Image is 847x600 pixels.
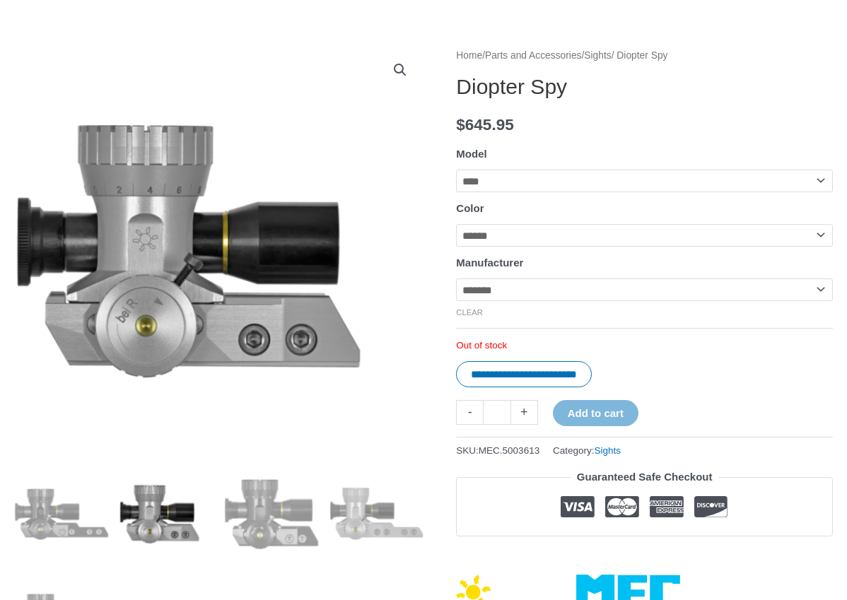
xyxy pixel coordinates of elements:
[456,202,484,214] label: Color
[456,442,539,459] span: SKU:
[456,116,513,134] bdi: 645.95
[479,445,539,456] span: MEC.5003613
[584,50,611,61] a: Sights
[456,257,523,269] label: Manufacturer
[456,339,833,352] p: Out of stock
[553,400,638,426] button: Add to cart
[224,466,319,561] img: Diopter Spy - Image 3
[456,547,833,564] iframe: Customer reviews powered by Trustpilot
[594,445,621,456] a: Sights
[456,74,833,100] h1: Diopter Spy
[329,466,424,561] img: Diopter Spy - Image 4
[456,308,483,317] a: Clear options
[456,400,483,425] a: -
[456,148,486,160] label: Model
[456,47,833,65] nav: Breadcrumb
[456,116,465,134] span: $
[483,400,510,425] input: Product quantity
[511,400,538,425] a: +
[456,50,482,61] a: Home
[571,467,718,487] legend: Guaranteed Safe Checkout
[14,466,109,561] img: Diopter Spy
[387,57,413,83] a: View full-screen image gallery
[485,50,582,61] a: Parts and Accessories
[553,442,621,459] span: Category:
[119,466,214,561] img: Diopter Spy - Image 2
